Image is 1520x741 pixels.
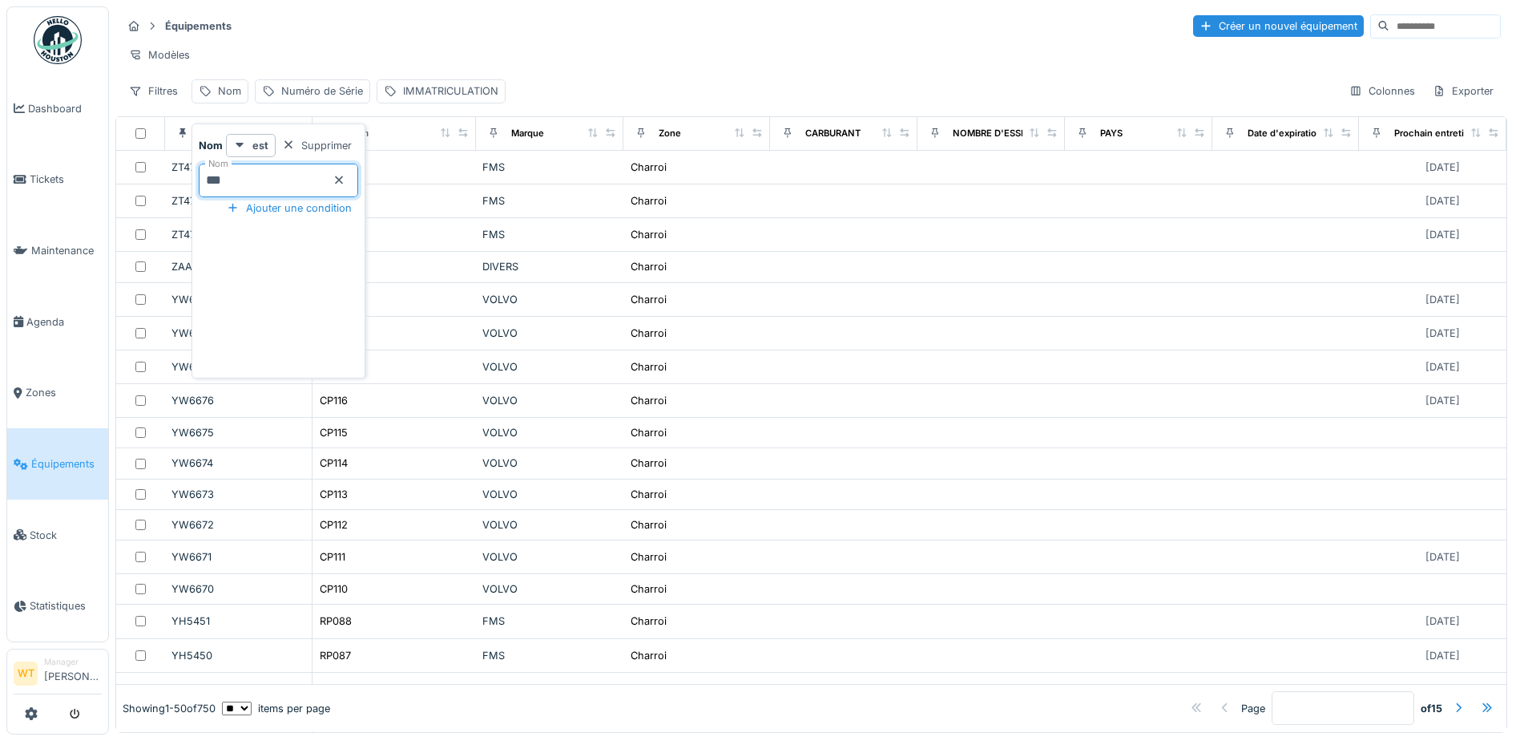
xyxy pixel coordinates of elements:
div: YW6676 [171,393,305,408]
div: [DATE] [1425,160,1460,175]
div: [DATE] [1425,193,1460,209]
div: Charroi [631,581,667,597]
div: FMS [482,160,617,175]
div: CP116 [320,393,348,408]
div: Charroi [631,160,667,175]
div: YW6679 [171,292,305,307]
div: IMMATRICULATION [403,83,498,99]
div: RP088 [320,613,352,629]
div: VOLVO [482,581,617,597]
div: Colonnes [1342,79,1422,103]
div: Charroi [631,456,667,471]
span: Zones [26,385,102,400]
div: Nom [218,83,241,99]
div: Page [1241,701,1265,716]
strong: Équipements [159,18,238,34]
div: RP086 [320,682,352,697]
div: [DATE] [1425,549,1460,565]
div: [DATE] [1425,613,1460,629]
div: VOLVO [482,292,617,307]
div: ZT4724 [171,227,305,242]
span: Tickets [30,172,102,187]
span: Stock [30,528,102,543]
div: CP112 [320,517,348,532]
div: YW6674 [171,456,305,471]
div: NOMBRE D'ESSIEU [953,127,1035,140]
div: Charroi [631,549,667,565]
div: VOLVO [482,549,617,565]
div: ZAAA493 [171,259,305,274]
div: YW6677 [171,359,305,375]
div: [DATE] [1425,359,1460,375]
div: CP111 [320,549,345,565]
div: YH5451 [171,613,305,629]
div: YW6675 [171,425,305,440]
div: Charroi [631,648,667,663]
div: items per page [222,701,330,716]
strong: Nom [199,138,223,153]
div: CP113 [320,487,348,502]
div: [DATE] [1425,648,1460,663]
div: Charroi [631,227,667,242]
div: Manager [44,656,102,668]
div: Charroi [631,193,667,209]
div: VOLVO [482,359,617,375]
li: WT [14,662,38,686]
div: Filtres [122,79,185,103]
div: VOLVO [482,425,617,440]
div: Charroi [631,326,667,341]
div: YW6673 [171,487,305,502]
div: Charroi [631,359,667,375]
div: Numéro de Série [281,83,363,99]
div: YW6670 [171,581,305,597]
div: YH5450 [171,648,305,663]
div: Showing 1 - 50 of 750 [123,701,216,716]
div: CP110 [320,581,348,597]
div: VOLVO [482,326,617,341]
div: [DATE] [1425,682,1460,697]
div: YW6672 [171,517,305,532]
div: Charroi [631,259,667,274]
div: ZT4727 [171,160,305,175]
span: Statistiques [30,598,102,613]
div: CP114 [320,456,348,471]
div: Charroi [631,393,667,408]
div: Charroi [631,487,667,502]
div: [DATE] [1425,292,1460,307]
div: Prochain entretien [1394,127,1475,140]
span: Équipements [31,456,102,472]
span: Agenda [26,314,102,330]
div: Zone [659,127,681,140]
div: FMS [482,682,617,697]
div: VOLVO [482,517,617,532]
div: RP087 [320,648,351,663]
img: Badge_color-CXgf-gQk.svg [34,16,82,64]
div: Charroi [631,425,667,440]
li: [PERSON_NAME] [44,656,102,690]
div: Charroi [631,517,667,532]
label: Nom [205,157,232,171]
div: VOLVO [482,393,617,408]
div: ZT4725 [171,193,305,209]
span: Maintenance [31,243,102,258]
div: CARBURANT [805,127,861,140]
span: Dashboard [28,101,102,116]
div: Charroi [631,682,667,697]
div: Modèles [122,43,197,67]
div: YW6671 [171,549,305,565]
div: CP115 [320,425,348,440]
div: Charroi [631,292,667,307]
div: Charroi [631,613,667,629]
strong: of 15 [1421,701,1442,716]
div: [DATE] [1425,326,1460,341]
div: [DATE] [1425,393,1460,408]
div: DIVERS [482,259,617,274]
div: FMS [482,227,617,242]
div: [DATE] [1425,227,1460,242]
div: YH5448 [171,682,305,697]
div: Exporter [1425,79,1501,103]
div: Supprimer [276,135,358,156]
div: VOLVO [482,456,617,471]
div: PAYS [1100,127,1123,140]
div: Ajouter une condition [220,197,358,219]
